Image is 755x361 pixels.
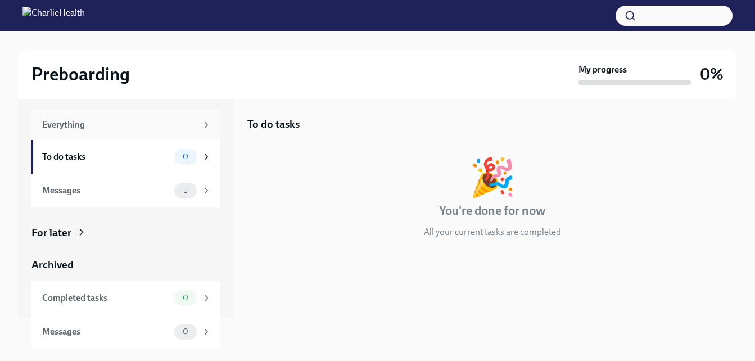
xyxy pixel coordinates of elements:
img: CharlieHealth [22,7,85,25]
h2: Preboarding [31,63,130,85]
p: All your current tasks are completed [424,226,561,238]
a: For later [31,225,220,240]
div: Everything [42,119,197,131]
strong: My progress [578,64,627,76]
div: 🎉 [469,159,516,196]
span: 0 [176,152,195,161]
div: Messages [42,326,170,338]
div: Messages [42,184,170,197]
a: Messages0 [31,315,220,349]
a: Messages1 [31,174,220,207]
div: To do tasks [42,151,170,163]
h4: You're done for now [439,202,545,219]
div: Completed tasks [42,292,170,304]
a: To do tasks0 [31,140,220,174]
h3: 0% [700,64,724,84]
span: 1 [177,186,194,195]
a: Everything [31,110,220,140]
a: Archived [31,258,220,272]
span: 0 [176,294,195,302]
span: 0 [176,327,195,336]
div: For later [31,225,71,240]
h5: To do tasks [247,117,300,132]
a: Completed tasks0 [31,281,220,315]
